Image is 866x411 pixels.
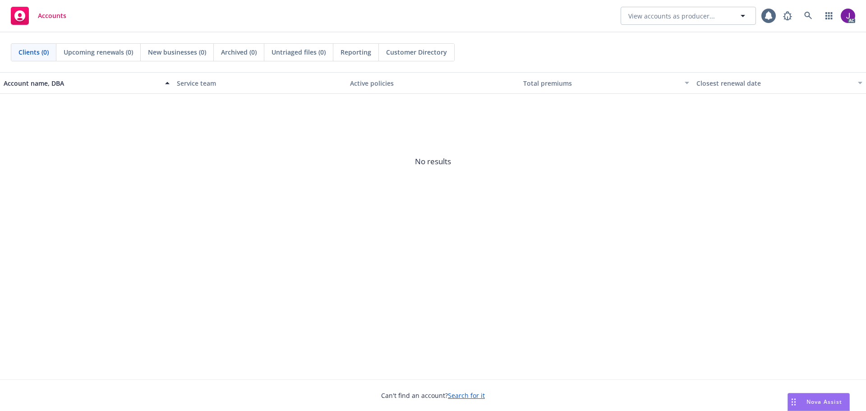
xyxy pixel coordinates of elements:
button: Total premiums [520,72,693,94]
div: Total premiums [523,79,679,88]
button: View accounts as producer... [621,7,756,25]
a: Search [799,7,817,25]
span: Accounts [38,12,66,19]
span: Can't find an account? [381,391,485,400]
button: Closest renewal date [693,72,866,94]
button: Service team [173,72,346,94]
div: Service team [177,79,343,88]
a: Accounts [7,3,70,28]
a: Search for it [448,391,485,400]
button: Nova Assist [788,393,850,411]
div: Drag to move [788,393,799,411]
span: Reporting [341,47,371,57]
span: View accounts as producer... [628,11,715,21]
span: Customer Directory [386,47,447,57]
div: Account name, DBA [4,79,160,88]
a: Switch app [820,7,838,25]
span: Nova Assist [806,398,842,406]
img: photo [841,9,855,23]
div: Active policies [350,79,516,88]
span: New businesses (0) [148,47,206,57]
a: Report a Bug [778,7,797,25]
span: Archived (0) [221,47,257,57]
div: Closest renewal date [696,79,852,88]
span: Upcoming renewals (0) [64,47,133,57]
button: Active policies [346,72,520,94]
span: Clients (0) [18,47,49,57]
span: Untriaged files (0) [272,47,326,57]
